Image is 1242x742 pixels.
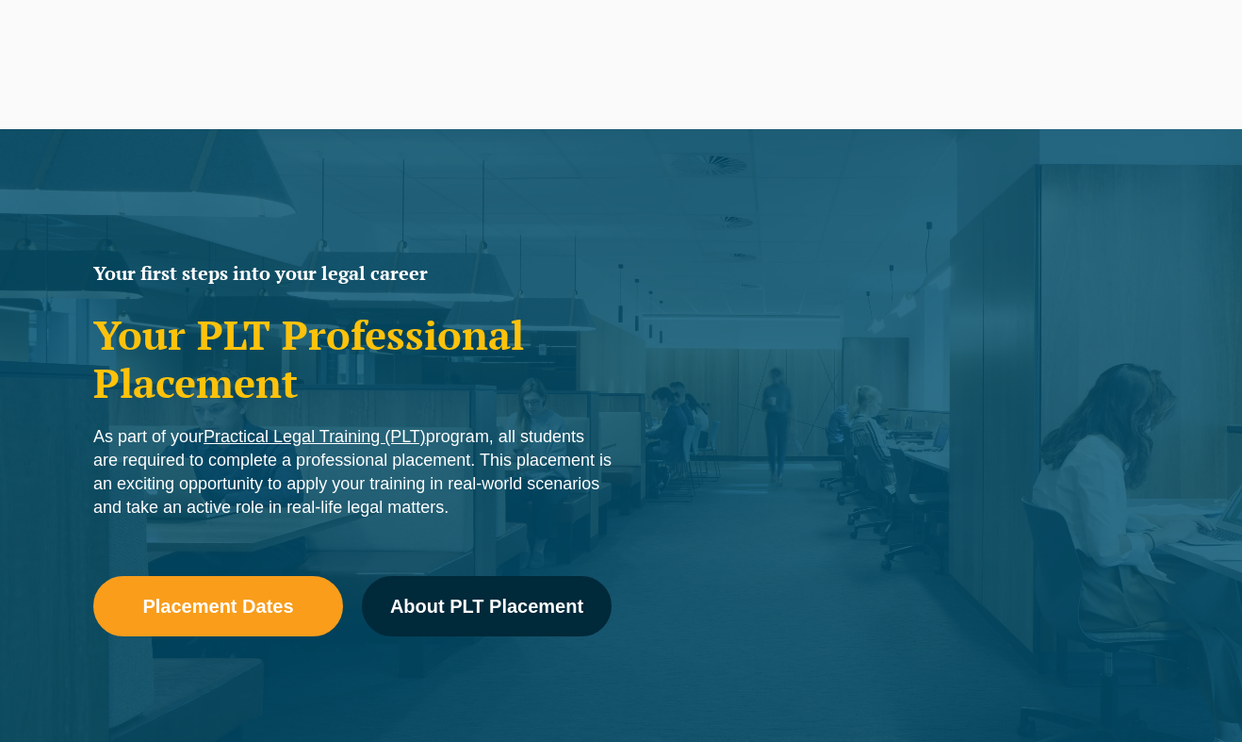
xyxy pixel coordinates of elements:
span: As part of your program, all students are required to complete a professional placement. This pla... [93,427,612,517]
a: Practical Legal Training (PLT) [204,427,426,446]
h1: Your PLT Professional Placement [93,311,612,406]
h2: Your first steps into your legal career [93,264,612,283]
a: About PLT Placement [362,576,612,636]
span: About PLT Placement [390,597,583,616]
span: Placement Dates [142,597,293,616]
a: Placement Dates [93,576,343,636]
